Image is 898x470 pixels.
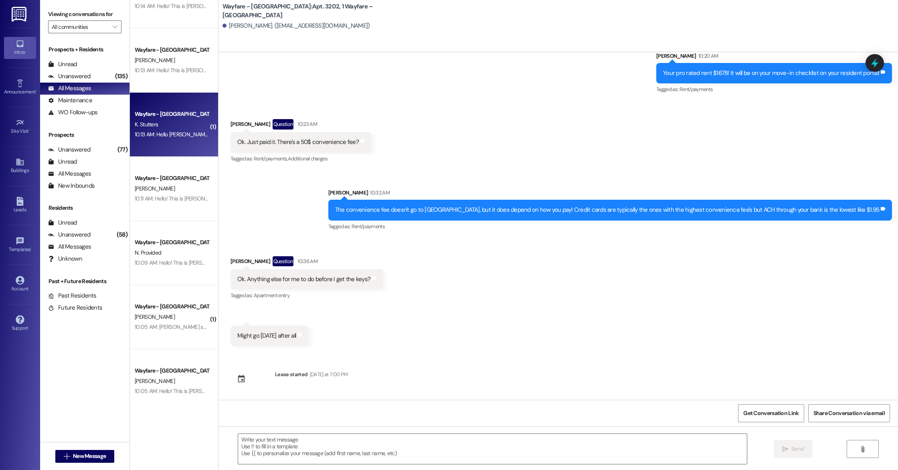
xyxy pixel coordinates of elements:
[328,188,892,200] div: [PERSON_NAME]
[55,450,115,463] button: New Message
[663,69,879,77] div: Your pro rated rent $1678! It will be on your move-in checklist on your resident portal!
[295,257,318,265] div: 10:36 AM
[813,409,885,417] span: Share Conversation via email
[774,440,813,458] button: Send
[113,70,129,83] div: (135)
[254,292,289,299] span: Apartment entry
[29,127,30,133] span: •
[48,182,95,190] div: New Inbounds
[135,121,158,128] span: K. Stutters
[273,119,294,129] div: Question
[48,304,102,312] div: Future Residents
[135,2,589,10] div: 10:14 AM: Hello! This is [PERSON_NAME] with Wayfare [GEOGRAPHIC_DATA] Apartments. I just wanted t...
[231,153,372,164] div: Tagged as:
[135,131,353,138] div: 10:13 AM: Hello [PERSON_NAME]. Thank you for following up. I won't be needing the Apartment.
[115,144,129,156] div: (77)
[48,108,97,117] div: WO Follow-ups
[288,155,328,162] span: Additional charges
[40,131,129,139] div: Prospects
[335,206,879,214] div: The convenience fee doesn't go to [GEOGRAPHIC_DATA], but it does depend on how you pay! Credit ca...
[4,273,36,295] a: Account
[48,219,77,227] div: Unread
[222,2,383,20] b: Wayfare - [GEOGRAPHIC_DATA]: Apt. 3202, 1 Wayfare – [GEOGRAPHIC_DATA]
[4,313,36,334] a: Support
[696,52,718,60] div: 10:20 AM
[368,188,390,197] div: 10:32 AM
[231,256,383,269] div: [PERSON_NAME]
[656,52,892,63] div: [PERSON_NAME]
[135,249,161,256] span: N. Provided
[48,292,97,300] div: Past Residents
[222,22,370,30] div: [PERSON_NAME]. ([EMAIL_ADDRESS][DOMAIN_NAME])
[4,155,36,177] a: Buildings
[135,67,589,74] div: 10:13 AM: Hello! This is [PERSON_NAME] with Wayfare [GEOGRAPHIC_DATA] Apartments. I just wanted t...
[12,7,28,22] img: ResiDesk Logo
[135,46,209,54] div: Wayfare - [GEOGRAPHIC_DATA]
[48,158,77,166] div: Unread
[135,302,209,311] div: Wayfare - [GEOGRAPHIC_DATA]
[135,387,592,395] div: 10:05 AM: Hello! This is [PERSON_NAME] with Wayfare [GEOGRAPHIC_DATA] Apartments. I just wanted t...
[48,60,77,69] div: Unread
[135,367,209,375] div: Wayfare - [GEOGRAPHIC_DATA]
[782,446,788,452] i: 
[40,277,129,286] div: Past + Future Residents
[36,88,37,93] span: •
[48,231,91,239] div: Unanswered
[64,453,70,460] i: 
[743,409,799,417] span: Get Conversation Link
[656,83,892,95] div: Tagged as:
[48,96,92,105] div: Maintenance
[135,259,592,266] div: 10:09 AM: Hello! This is [PERSON_NAME] with Wayfare [GEOGRAPHIC_DATA] Apartments. I just wanted t...
[275,370,308,379] div: Lease started
[48,84,91,93] div: All Messages
[273,256,294,266] div: Question
[135,377,175,385] span: [PERSON_NAME]
[52,20,109,33] input: All communities
[113,24,117,30] i: 
[40,45,129,54] div: Prospects + Residents
[135,174,209,182] div: Wayfare - [GEOGRAPHIC_DATA]
[135,57,175,64] span: [PERSON_NAME]
[48,243,91,251] div: All Messages
[738,404,804,422] button: Get Conversation Link
[48,146,91,154] div: Unanswered
[808,404,890,422] button: Share Conversation via email
[4,194,36,216] a: Leads
[48,170,91,178] div: All Messages
[328,221,892,232] div: Tagged as:
[4,116,36,138] a: Site Visit •
[73,452,106,460] span: New Message
[308,370,348,379] div: [DATE] at 7:00 PM
[135,185,175,192] span: [PERSON_NAME]
[680,86,713,93] span: Rent/payments
[791,445,804,453] span: Send
[31,245,32,251] span: •
[48,72,91,81] div: Unanswered
[135,323,382,330] div: 10:05 AM: [PERSON_NAME] said he completed application and returned it to you. What else do you need?
[352,223,385,230] span: Rent/payments
[135,195,592,202] div: 10:11 AM: Hello! This is [PERSON_NAME] with Wayfare [GEOGRAPHIC_DATA] Apartments. I just wanted t...
[48,8,121,20] label: Viewing conversations for
[237,275,370,284] div: Ok. Anything else for me to do before I get the keys?
[231,290,383,301] div: Tagged as:
[135,313,175,320] span: [PERSON_NAME]
[135,110,209,118] div: Wayfare - [GEOGRAPHIC_DATA]
[237,138,359,146] div: Ok. Just paid it. There's a 50$ convenience fee?
[48,255,82,263] div: Unknown
[295,120,317,128] div: 10:23 AM
[115,229,129,241] div: (58)
[860,446,866,452] i: 
[237,332,296,340] div: Might go [DATE] after all
[4,37,36,59] a: Inbox
[254,155,288,162] span: Rent/payments ,
[40,204,129,212] div: Residents
[4,234,36,256] a: Templates •
[231,119,372,132] div: [PERSON_NAME]
[135,238,209,247] div: Wayfare - [GEOGRAPHIC_DATA]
